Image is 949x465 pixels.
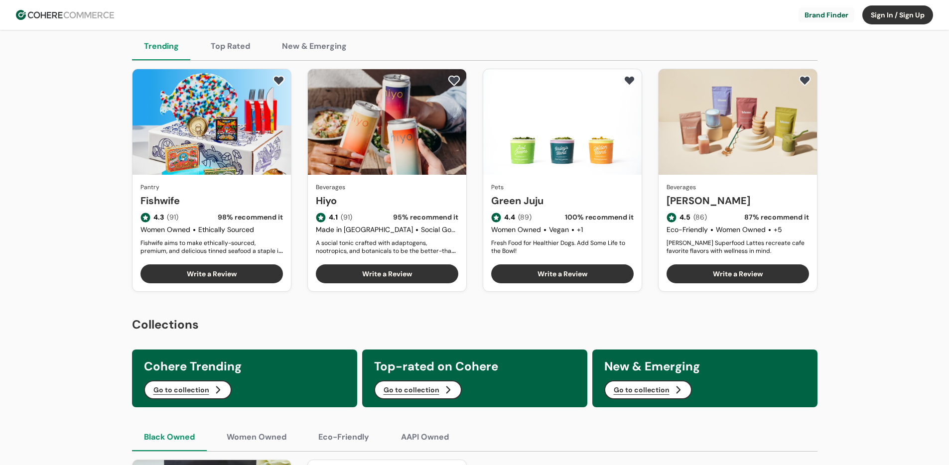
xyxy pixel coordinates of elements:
button: add to favorite [797,73,813,88]
button: New & Emerging [270,32,359,60]
a: Hiyo [316,193,458,208]
button: Sign In / Sign Up [862,5,933,24]
button: Go to collection [374,380,462,399]
button: Trending [132,32,191,60]
a: [PERSON_NAME] [667,193,809,208]
a: Green Juju [491,193,634,208]
button: Go to collection [144,380,232,399]
button: Black Owned [132,423,207,451]
button: add to favorite [621,73,638,88]
button: Women Owned [215,423,298,451]
button: Write a Review [316,264,458,283]
button: Write a Review [140,264,283,283]
button: Go to collection [604,380,692,399]
h3: New & Emerging [604,357,806,375]
button: Write a Review [667,264,809,283]
img: Cohere Logo [16,10,114,20]
h3: Cohere Trending [144,357,345,375]
a: Fishwife [140,193,283,208]
button: AAPI Owned [389,423,461,451]
button: Top Rated [199,32,262,60]
button: add to favorite [271,73,287,88]
button: Write a Review [491,264,634,283]
h3: Top-rated on Cohere [374,357,575,375]
button: add to favorite [446,73,462,88]
button: Eco-Friendly [306,423,381,451]
h2: Collections [132,316,817,334]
